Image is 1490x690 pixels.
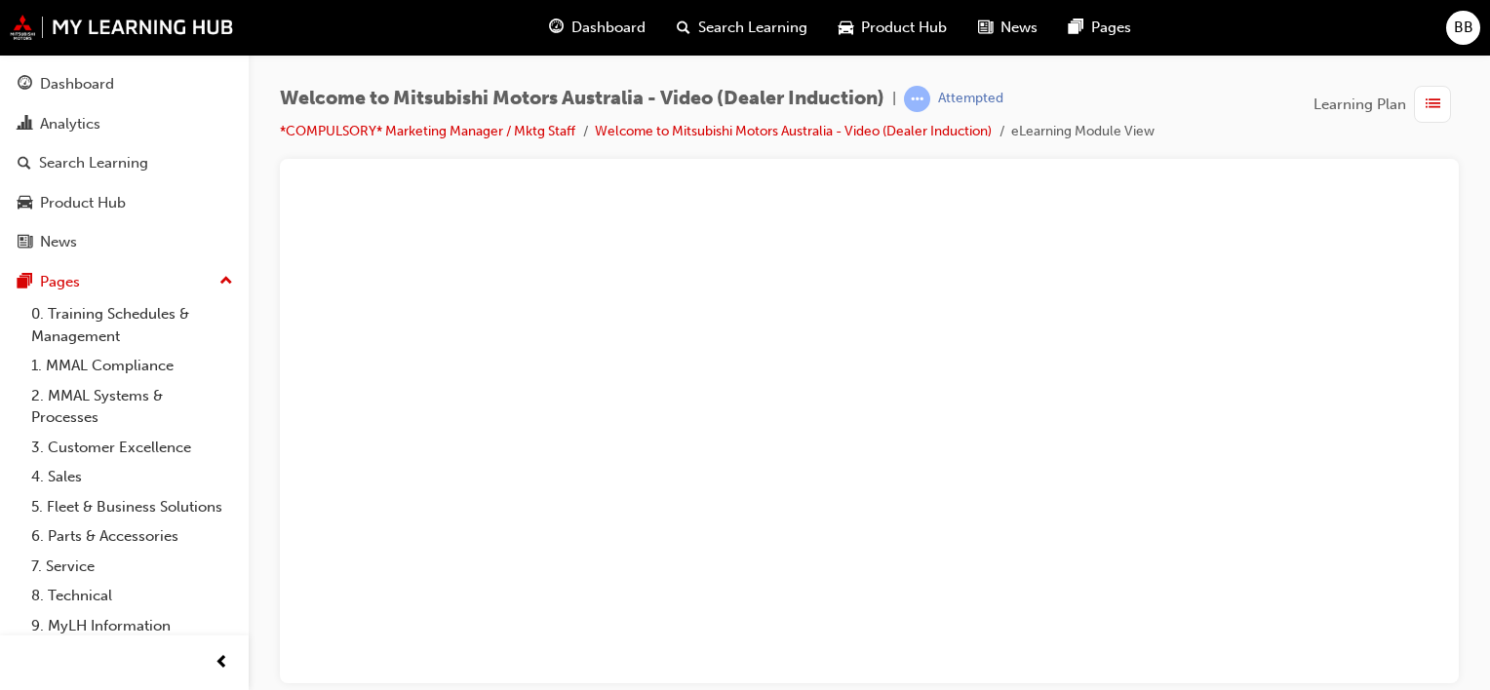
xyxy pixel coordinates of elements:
[8,224,241,260] a: News
[219,269,233,294] span: up-icon
[10,15,234,40] img: mmal
[823,8,962,48] a: car-iconProduct Hub
[23,462,241,492] a: 4. Sales
[1000,17,1038,39] span: News
[23,381,241,433] a: 2. MMAL Systems & Processes
[23,521,241,552] a: 6. Parts & Accessories
[18,116,32,134] span: chart-icon
[8,62,241,264] button: DashboardAnalyticsSearch LearningProduct HubNews
[595,123,992,139] a: Welcome to Mitsubishi Motors Australia - Video (Dealer Induction)
[892,88,896,110] span: |
[280,123,575,139] a: *COMPULSORY* Marketing Manager / Mktg Staff
[8,185,241,221] a: Product Hub
[23,611,241,641] a: 9. MyLH Information
[18,274,32,291] span: pages-icon
[18,76,32,94] span: guage-icon
[40,271,80,293] div: Pages
[23,433,241,463] a: 3. Customer Excellence
[18,155,31,172] span: search-icon
[8,264,241,300] button: Pages
[698,17,807,39] span: Search Learning
[549,16,564,40] span: guage-icon
[1314,86,1459,123] button: Learning Plan
[39,152,148,174] div: Search Learning
[1053,8,1147,48] a: pages-iconPages
[40,73,114,96] div: Dashboard
[1091,17,1131,39] span: Pages
[861,17,947,39] span: Product Hub
[1011,121,1155,143] li: eLearning Module View
[1314,94,1406,116] span: Learning Plan
[677,16,690,40] span: search-icon
[571,17,646,39] span: Dashboard
[40,231,77,253] div: News
[18,234,32,251] span: news-icon
[23,552,241,582] a: 7. Service
[8,145,241,181] a: Search Learning
[23,492,241,522] a: 5. Fleet & Business Solutions
[40,113,100,135] div: Analytics
[8,106,241,142] a: Analytics
[938,90,1003,108] div: Attempted
[8,66,241,102] a: Dashboard
[280,88,884,110] span: Welcome to Mitsubishi Motors Australia - Video (Dealer Induction)
[215,651,229,675] span: prev-icon
[1426,93,1440,117] span: list-icon
[978,16,993,40] span: news-icon
[1069,16,1083,40] span: pages-icon
[904,86,930,112] span: learningRecordVerb_ATTEMPT-icon
[1454,17,1473,39] span: BB
[23,351,241,381] a: 1. MMAL Compliance
[839,16,853,40] span: car-icon
[18,195,32,212] span: car-icon
[23,581,241,611] a: 8. Technical
[23,299,241,351] a: 0. Training Schedules & Management
[40,192,126,214] div: Product Hub
[962,8,1053,48] a: news-iconNews
[533,8,661,48] a: guage-iconDashboard
[1446,11,1480,45] button: BB
[661,8,823,48] a: search-iconSearch Learning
